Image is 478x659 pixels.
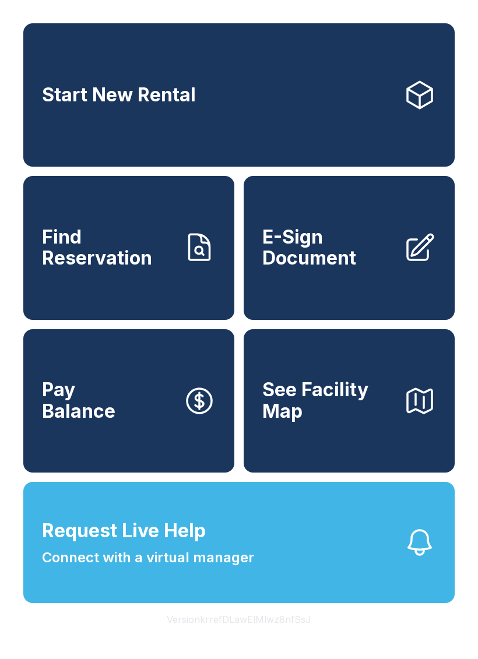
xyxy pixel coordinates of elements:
a: E-Sign Document [244,176,455,319]
a: Find Reservation [23,176,234,319]
button: VersionkrrefDLawElMlwz8nfSsJ [157,603,321,636]
span: Start New Rental [42,84,196,106]
span: E-Sign Document [262,227,394,269]
button: PayBalance [23,329,234,473]
button: See Facility Map [244,329,455,473]
span: Connect with a virtual manager [42,547,254,568]
a: Start New Rental [23,23,455,167]
span: See Facility Map [262,379,394,422]
span: Request Live Help [42,517,206,545]
button: Request Live HelpConnect with a virtual manager [23,482,455,603]
span: Find Reservation [42,227,174,269]
span: Pay Balance [42,379,115,422]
